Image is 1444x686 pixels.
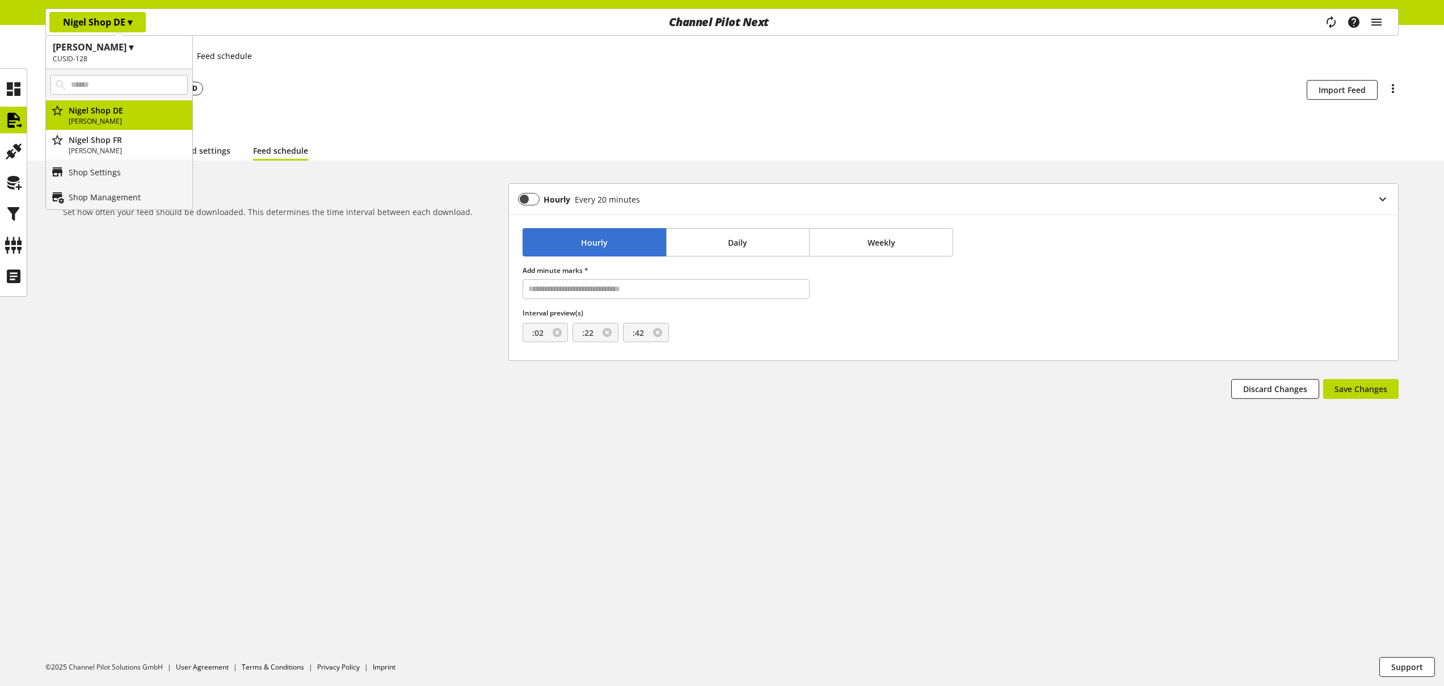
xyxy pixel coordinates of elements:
button: Discard Changes [1231,379,1319,399]
a: Privacy Policy [317,662,360,672]
span: :22 [582,327,593,339]
span: :42 [633,327,644,339]
button: Hourly [523,228,667,256]
a: Imprint [373,662,395,672]
span: Support [1391,661,1423,673]
span: Save Changes [1334,383,1387,395]
li: ©2025 Channel Pilot Solutions GmbH [45,662,176,672]
a: User Agreement [176,662,229,672]
span: Discard Changes [1243,383,1307,395]
button: Weekly [809,228,953,256]
a: Terms & Conditions [242,662,304,672]
button: Import Feed [1307,80,1378,100]
h2: CUSID-128 [53,54,186,64]
button: Daily [666,228,810,256]
button: Save Changes [1323,379,1399,399]
button: Support [1379,657,1435,677]
h6: Set how often your feed should be downloaded. This determines the time interval between each down... [63,206,504,218]
a: Feed schedule [253,145,308,157]
nav: main navigation [45,9,1399,36]
p: Shop Management [69,191,141,203]
span: Hourly [581,237,608,249]
span: Weekly [868,237,895,249]
h5: Feed Import [63,183,504,197]
p: Shop Settings [69,166,121,178]
p: Nigel Shop DE [63,15,132,29]
span: ▾ [128,16,132,28]
div: Every 20 minutes [570,193,640,205]
a: Shop Management [46,184,192,209]
p: [PERSON_NAME] [69,116,188,127]
p: Nigel Shop DE [69,104,188,116]
p: Nigel Shop FR [69,134,188,146]
span: Add minute marks * [523,266,588,275]
span: Import Feed [1319,84,1366,96]
b: Hourly [544,193,570,205]
span: Daily [728,237,747,249]
h1: [PERSON_NAME] ▾ [53,40,186,54]
span: :02 [532,327,544,339]
p: [PERSON_NAME] [69,146,188,156]
label: Interval preview(s) [523,308,810,318]
a: Shop Settings [46,159,192,184]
